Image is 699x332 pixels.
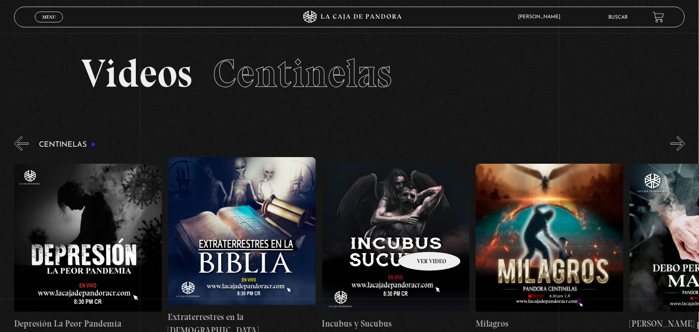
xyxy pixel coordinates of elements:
[476,317,624,330] h4: Milagros
[81,54,618,93] h2: Videos
[322,317,470,330] h4: Incubus y Sucubus
[39,22,59,27] span: Cerrar
[213,50,392,97] span: Centinelas
[514,15,569,19] span: [PERSON_NAME]
[653,12,664,23] a: View your shopping cart
[42,15,56,19] span: Menu
[14,317,162,330] h4: Depresión La Peor Pandemia
[14,136,29,151] button: Previous
[39,141,96,149] h3: Centinelas
[671,136,685,151] button: Next
[609,15,628,20] a: Buscar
